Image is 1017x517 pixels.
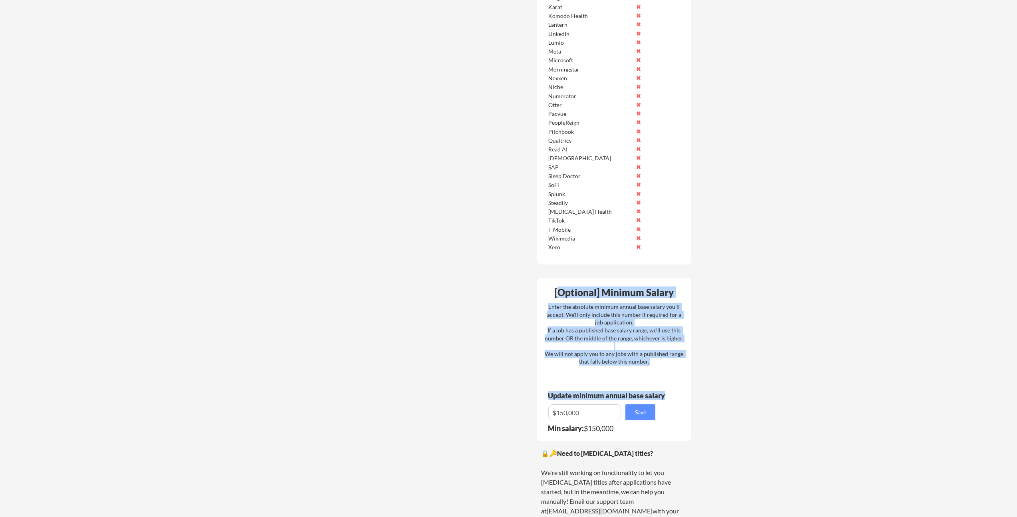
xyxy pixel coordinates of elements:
[548,145,633,153] div: Read AI
[548,199,633,207] div: Steadily
[548,128,633,136] div: Pitchbook
[548,190,633,198] div: Splunk
[548,83,633,91] div: Niche
[548,39,633,47] div: Lumio
[548,172,633,180] div: Sleep Doctor
[548,56,633,64] div: Microsoft
[557,449,653,457] strong: Need to [MEDICAL_DATA] titles?
[548,21,633,29] div: Lantern
[548,243,633,251] div: Xero
[548,119,633,127] div: PeopleReign
[548,181,633,189] div: SoFi
[548,12,633,20] div: Komodo Health
[548,74,633,82] div: Nexxen
[547,507,653,515] a: [EMAIL_ADDRESS][DOMAIN_NAME]
[545,303,683,366] div: Enter the absolute minimum annual base salary you'll accept. We'll only include this number if re...
[548,424,584,433] strong: Min salary:
[548,3,633,11] div: Karat
[548,404,621,420] input: E.g. $100,000
[548,66,633,74] div: Morningstar
[548,217,633,225] div: TikTok
[625,404,655,420] button: Save
[548,425,661,432] div: $150,000
[548,235,633,243] div: Wikimedia
[548,30,633,38] div: LinkedIn
[548,101,633,109] div: Otter
[548,226,633,234] div: T-Mobile
[540,288,689,297] div: [Optional] Minimum Salary
[548,48,633,56] div: Meta
[548,92,633,100] div: Numerator
[548,154,633,162] div: [DEMOGRAPHIC_DATA]
[548,163,633,171] div: SAP
[548,392,668,399] div: Update minimum annual base salary
[548,137,633,145] div: Qualtrics
[548,110,633,118] div: Pacvue
[548,208,633,216] div: [MEDICAL_DATA] Health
